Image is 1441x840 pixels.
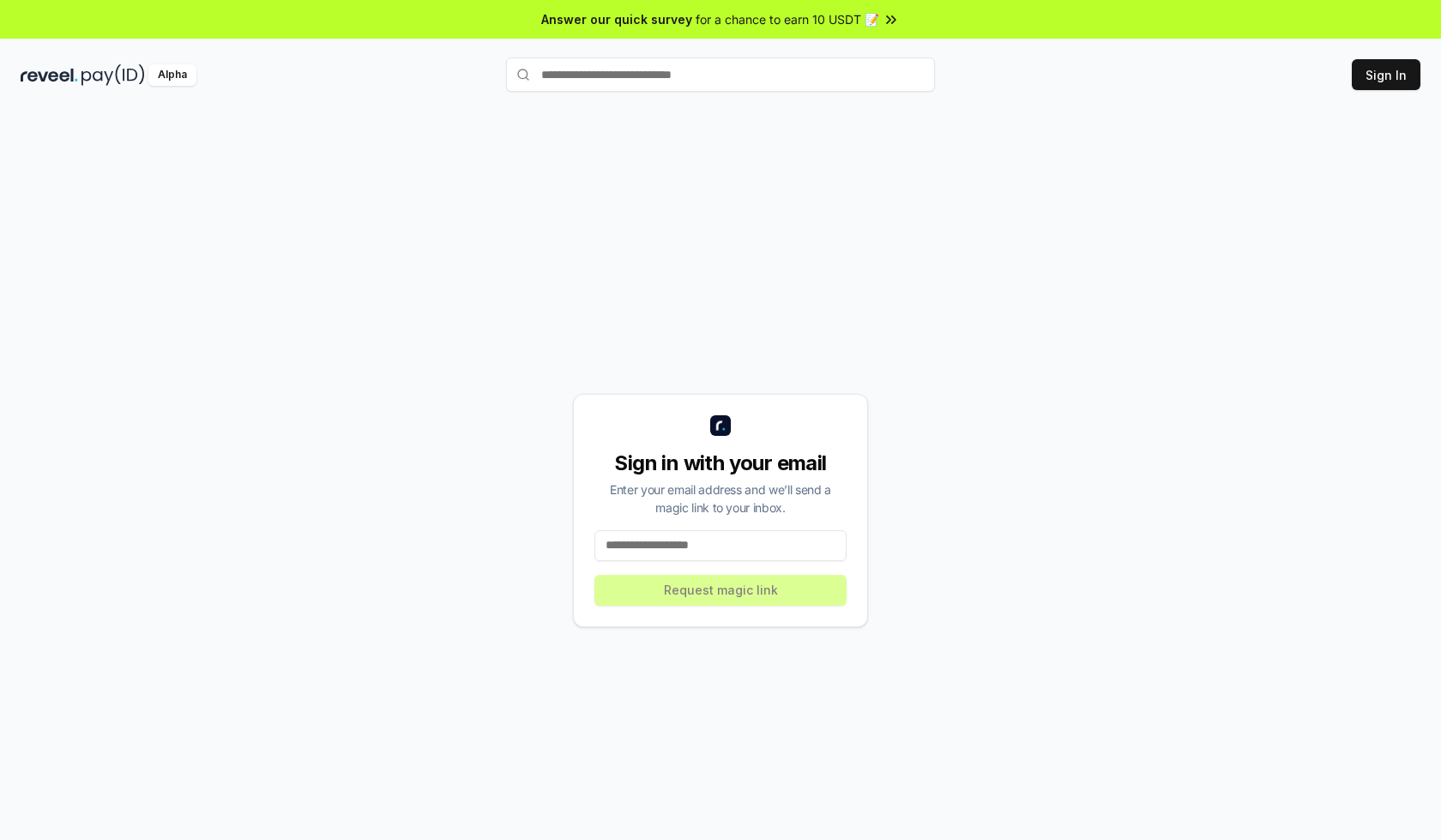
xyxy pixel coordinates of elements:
[594,480,847,517] div: Enter your email address and we’ll send a magic link to your inbox.
[148,64,196,86] div: Alpha
[81,64,145,86] img: pay_id
[21,64,78,86] img: reveel_dark
[1352,59,1420,90] button: Sign In
[541,10,692,28] span: Answer our quick survey
[710,415,731,436] img: logo_small
[696,10,879,28] span: for a chance to earn 10 USDT 📝
[594,450,847,477] div: Sign in with your email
